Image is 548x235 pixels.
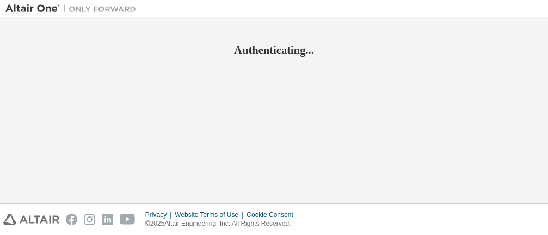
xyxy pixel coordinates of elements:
[145,210,175,219] div: Privacy
[102,214,113,225] img: linkedin.svg
[120,214,136,225] img: youtube.svg
[175,210,247,219] div: Website Terms of Use
[84,214,95,225] img: instagram.svg
[247,210,299,219] div: Cookie Consent
[5,3,141,14] img: Altair One
[66,214,77,225] img: facebook.svg
[3,214,59,225] img: altair_logo.svg
[5,43,543,57] h2: Authenticating...
[145,219,300,228] p: © 2025 Altair Engineering, Inc. All Rights Reserved.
